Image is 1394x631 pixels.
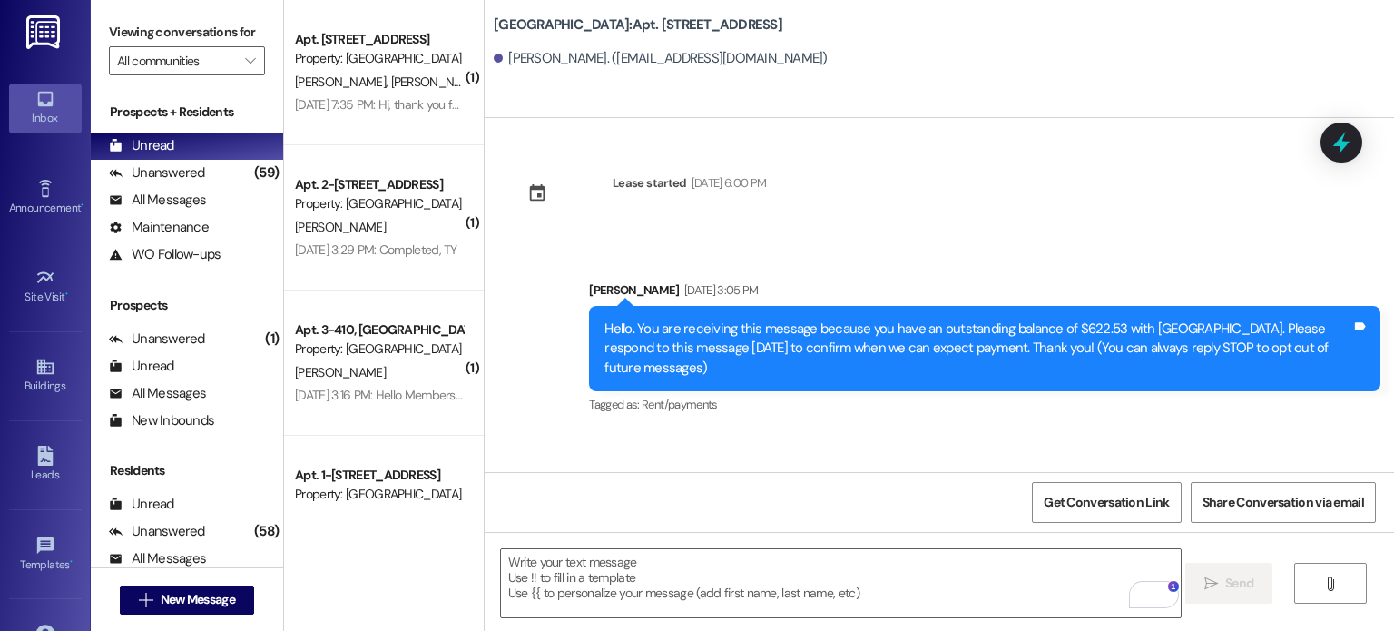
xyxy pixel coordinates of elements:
div: (1) [260,325,283,353]
div: Residents [91,461,283,480]
span: [PERSON_NAME] [295,219,386,235]
div: WO Follow-ups [109,245,221,264]
span: • [81,199,83,212]
span: • [65,288,68,301]
button: Share Conversation via email [1191,482,1376,523]
div: Maintenance [109,218,209,237]
div: Property: [GEOGRAPHIC_DATA] [295,49,463,68]
div: Unanswered [109,522,205,541]
span: • [70,556,73,568]
a: Inbox [9,84,82,133]
span: Rent/payments [642,397,718,412]
div: [PERSON_NAME]. ([EMAIL_ADDRESS][DOMAIN_NAME]) [494,49,828,68]
a: Leads [9,440,82,489]
div: Unanswered [109,163,205,182]
img: ResiDesk Logo [26,15,64,49]
div: Property: [GEOGRAPHIC_DATA] [295,340,463,359]
div: [DATE] 7:35 PM: Hi, thank you for your message. Our team will get back to you [DATE] during regul... [295,96,877,113]
div: Prospects + Residents [91,103,283,122]
span: Get Conversation Link [1044,493,1169,512]
i:  [1204,577,1218,591]
div: Property: [GEOGRAPHIC_DATA] [295,485,463,504]
button: New Message [120,586,254,615]
textarea: To enrich screen reader interactions, please activate Accessibility in Grammarly extension settings [501,549,1181,617]
div: [DATE] 3:16 PM: Hello Members :)I am in need of your assistance in gathering some information reg... [295,387,1259,403]
div: [DATE] 6:00 PM [687,173,767,192]
div: Tagged as: [589,391,1380,418]
div: Unanswered [109,330,205,349]
div: All Messages [109,384,206,403]
a: Templates • [9,530,82,579]
div: Property: [GEOGRAPHIC_DATA] [295,194,463,213]
i:  [139,593,152,607]
div: (59) [250,159,283,187]
input: All communities [117,46,236,75]
div: All Messages [109,191,206,210]
div: Unread [109,495,174,514]
i:  [245,54,255,68]
div: Apt. 2-[STREET_ADDRESS] [295,175,463,194]
div: Unread [109,136,174,155]
span: Send [1225,574,1253,593]
button: Send [1185,563,1273,604]
div: [PERSON_NAME] [589,281,1380,306]
button: Get Conversation Link [1032,482,1181,523]
a: Buildings [9,351,82,400]
span: [PERSON_NAME] [295,74,391,90]
i:  [1323,577,1337,591]
label: Viewing conversations for [109,18,265,46]
div: [DATE] 3:29 PM: Completed, TY [295,242,457,258]
span: Share Conversation via email [1203,493,1364,512]
b: [GEOGRAPHIC_DATA]: Apt. [STREET_ADDRESS] [494,15,782,35]
div: Apt. 1-[STREET_ADDRESS] [295,466,463,485]
div: Unread [109,357,174,376]
div: All Messages [109,549,206,568]
div: Lease started [613,173,687,192]
div: Apt. [STREET_ADDRESS] [295,30,463,49]
div: [DATE] 3:05 PM [680,281,759,300]
a: Site Visit • [9,262,82,311]
div: (58) [250,518,283,546]
div: New Inbounds [109,411,214,430]
span: [PERSON_NAME] [391,74,482,90]
div: Apt. 3-410, [GEOGRAPHIC_DATA] [295,320,463,340]
span: [PERSON_NAME] [295,364,386,380]
span: New Message [161,590,235,609]
div: Prospects [91,296,283,315]
div: Hello. You are receiving this message because you have an outstanding balance of $622.53 with [GE... [604,320,1351,378]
